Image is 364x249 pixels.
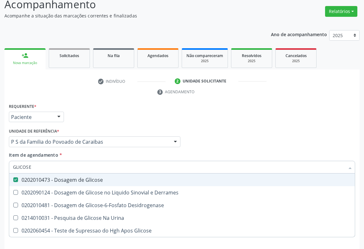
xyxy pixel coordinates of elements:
span: Paciente [11,114,51,120]
div: 2 [175,78,180,84]
div: 2025 [186,59,223,63]
span: Não compareceram [186,53,223,58]
button: Relatórios [325,6,357,17]
span: Resolvidos [242,53,261,58]
span: P S da Familia do Povoado de Caraibas [11,139,167,145]
div: 0202010473 - Dosagem de Glicose [13,177,351,182]
p: Acompanhe a situação das marcações correntes e finalizadas [4,12,253,19]
span: Item de agendamento [9,152,58,158]
div: 0202090124 - Dosagem de Glicose no Liquido Sinovial e Derrames [13,190,351,195]
span: Na fila [108,53,120,58]
div: person_add [22,52,28,59]
div: 0202060454 - Teste de Supressao do Hgh Apos Glicose [13,228,351,233]
span: Agendados [147,53,168,58]
label: Unidade de referência [9,127,59,136]
div: 2025 [280,59,312,63]
div: 0202010481 - Dosagem de Glicose-6-Fosfato Desidrogenase [13,203,351,208]
span: Cancelados [286,53,307,58]
div: Nova marcação [9,61,41,65]
div: Unidade solicitante [183,78,226,84]
div: 0214010031 - Pesquisa de Glicose Na Urina [13,215,351,220]
p: Ano de acompanhamento [271,30,327,38]
div: 2025 [236,59,267,63]
span: Solicitados [60,53,79,58]
label: Requerente [9,102,36,112]
input: Buscar por procedimentos [13,161,345,174]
